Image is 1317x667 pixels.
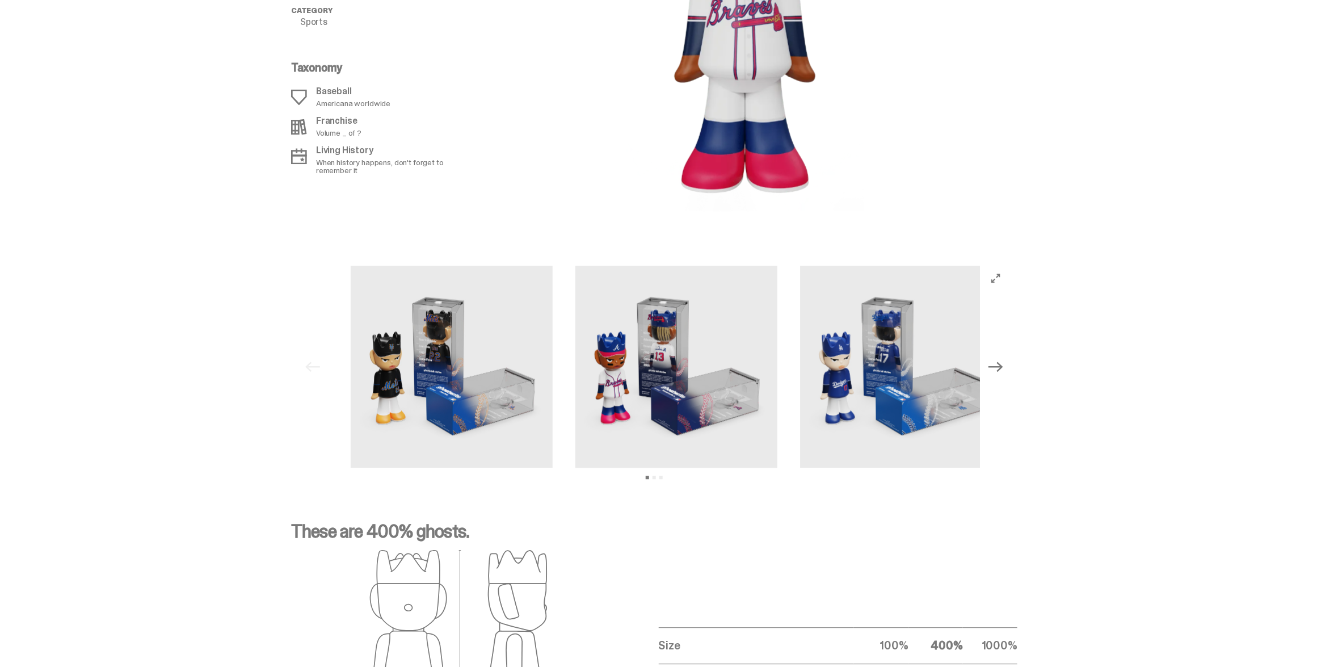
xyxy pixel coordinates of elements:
button: View slide 3 [659,476,663,479]
img: 7_MLB_400_Media_Gallery_Soto.png [351,266,553,468]
th: Size [659,627,854,664]
p: Franchise [316,116,361,125]
span: Category [291,6,333,15]
button: View slide 2 [653,476,656,479]
button: Next [983,354,1008,379]
p: These are 400% ghosts. [291,522,1017,549]
p: Americana worldwide [316,99,390,107]
p: Volume _ of ? [316,129,361,137]
p: Baseball [316,87,390,96]
button: View full-screen [989,271,1003,285]
img: 3_MLB_400_Media_Gallery_Acuna.png [575,266,777,468]
button: View slide 1 [646,476,649,479]
th: 100% [854,627,908,664]
p: When history happens, don't forget to remember it [316,158,466,174]
p: Taxonomy [291,62,466,73]
th: 1000% [963,627,1017,664]
img: 4_MLB_400_Media_Gallery_Ohtani.png [800,266,1002,468]
th: 400% [908,627,963,664]
p: Sports [300,18,473,27]
p: Living History [316,146,466,155]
